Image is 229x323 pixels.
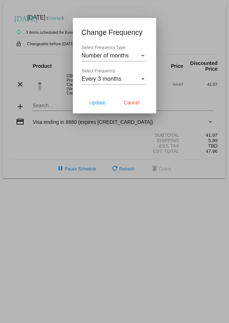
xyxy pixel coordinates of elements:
[81,27,148,38] h1: Change Frequency
[81,52,146,59] mat-select: Select Frequency Type
[124,100,140,106] span: Cancel
[81,76,121,82] span: Every 3 months
[81,52,129,58] span: Number of months
[116,96,148,109] button: Cancel
[89,100,105,106] span: Update
[81,96,113,109] button: Update
[81,76,146,82] mat-select: Select Frequency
